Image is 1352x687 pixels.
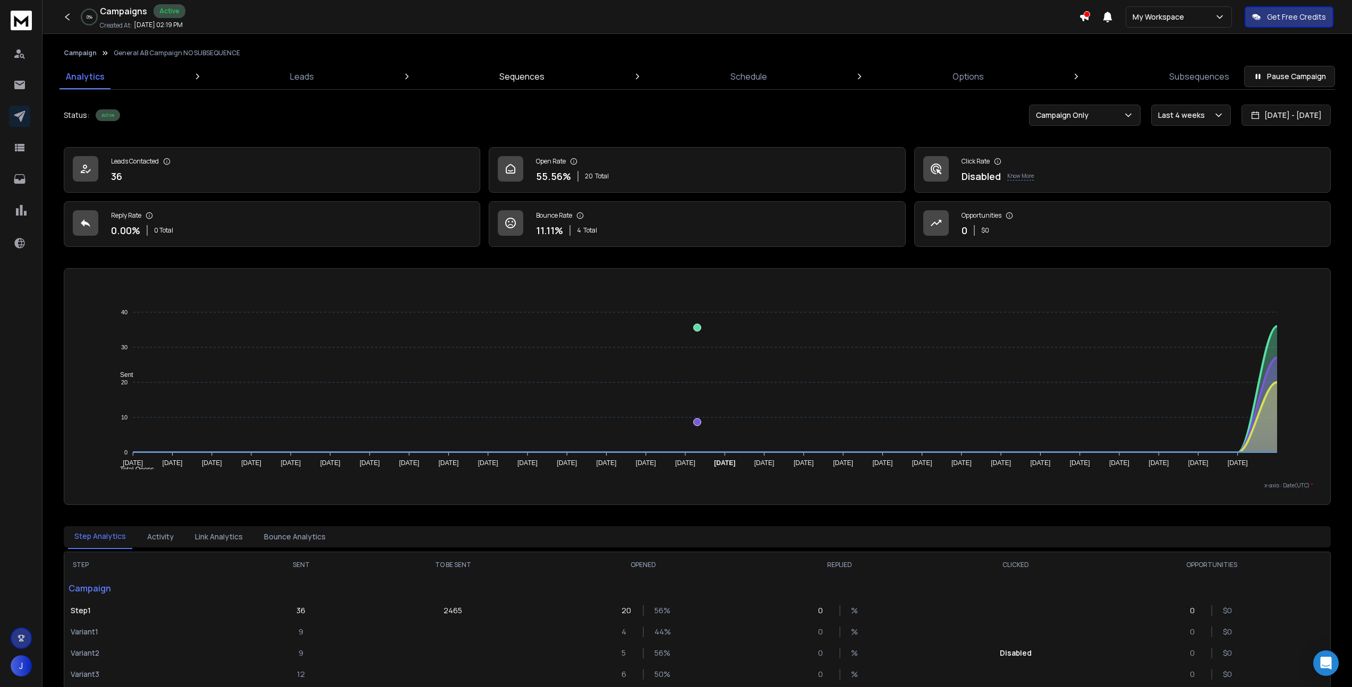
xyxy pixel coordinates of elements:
p: 2465 [444,605,462,616]
tspan: [DATE] [1149,459,1169,467]
a: Analytics [59,64,111,89]
tspan: [DATE] [1188,459,1209,467]
a: Sequences [493,64,551,89]
p: 9 [299,626,303,637]
tspan: 0 [124,449,127,456]
p: 0 Total [154,226,173,235]
tspan: [DATE] [1109,459,1129,467]
p: 9 [299,648,303,658]
p: Variant 3 [71,669,235,680]
p: $ 0 [1223,648,1234,658]
th: OPENED [546,552,742,578]
th: STEP [64,552,242,578]
p: 44 % [654,626,665,637]
p: Reply Rate [111,211,141,220]
p: 36 [296,605,305,616]
p: $ 0 [1223,626,1234,637]
tspan: [DATE] [1228,459,1248,467]
p: 20 [622,605,632,616]
button: Link Analytics [189,525,249,548]
a: Click RateDisabledKnow More [914,147,1331,193]
tspan: 40 [121,309,127,315]
th: CLICKED [938,552,1093,578]
a: Schedule [724,64,773,89]
a: Bounce Rate11.11%4Total [489,201,905,247]
p: Disabled [962,169,1001,184]
tspan: [DATE] [1070,459,1090,467]
button: J [11,655,32,676]
p: % [851,648,862,658]
tspan: [DATE] [597,459,617,467]
tspan: 20 [121,379,127,385]
p: 0 [818,626,829,637]
p: 5 [622,648,632,658]
div: Active [96,109,120,121]
p: $ 0 [981,226,989,235]
p: % [851,626,862,637]
span: Total Opens [112,466,154,473]
th: SENT [242,552,360,578]
p: Get Free Credits [1267,12,1326,22]
tspan: [DATE] [714,459,735,467]
button: Step Analytics [68,525,132,549]
tspan: [DATE] [794,459,814,467]
th: OPPORTUNITIES [1093,552,1330,578]
tspan: [DATE] [636,459,656,467]
p: 0 [1190,648,1201,658]
span: 4 [577,226,581,235]
p: x-axis : Date(UTC) [81,482,1313,490]
p: $ 0 [1223,669,1234,680]
p: Campaign [64,578,242,599]
tspan: [DATE] [478,459,498,467]
p: Sequences [499,70,545,83]
p: 0.00 % [111,223,140,238]
tspan: [DATE] [1031,459,1051,467]
img: logo [11,11,32,30]
p: Leads Contacted [111,157,159,166]
p: 0 [1190,669,1201,680]
p: 50 % [654,669,665,680]
p: Analytics [66,70,105,83]
p: Last 4 weeks [1158,110,1209,121]
p: % [851,605,862,616]
tspan: [DATE] [280,459,301,467]
tspan: [DATE] [202,459,222,467]
tspan: [DATE] [163,459,183,467]
p: Leads [290,70,314,83]
th: TO BE SENT [360,552,545,578]
p: % [851,669,862,680]
tspan: [DATE] [399,459,419,467]
p: 0 [1190,626,1201,637]
tspan: [DATE] [241,459,261,467]
tspan: [DATE] [320,459,341,467]
button: Activity [141,525,180,548]
tspan: 30 [121,344,127,350]
p: 6 [622,669,632,680]
p: 0 [1190,605,1201,616]
p: [DATE] 02:19 PM [134,21,183,29]
a: Open Rate55.56%20Total [489,147,905,193]
tspan: [DATE] [951,459,972,467]
p: 11.11 % [536,223,563,238]
p: 0 [818,669,829,680]
p: Options [953,70,984,83]
tspan: [DATE] [833,459,853,467]
tspan: [DATE] [754,459,775,467]
tspan: [DATE] [872,459,892,467]
p: 0 [818,648,829,658]
p: General AB Campaign NO SUBSEQUENCE [114,49,240,57]
span: 20 [585,172,593,181]
p: 56 % [654,648,665,658]
th: REPLIED [742,552,938,578]
p: Status: [64,110,89,121]
span: Sent [112,371,133,379]
p: Step 1 [71,605,235,616]
tspan: [DATE] [991,459,1011,467]
a: Subsequences [1163,64,1236,89]
p: Variant 1 [71,626,235,637]
p: 4 [622,626,632,637]
p: 36 [111,169,122,184]
tspan: [DATE] [912,459,932,467]
p: 12 [297,669,305,680]
a: Leads Contacted36 [64,147,480,193]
